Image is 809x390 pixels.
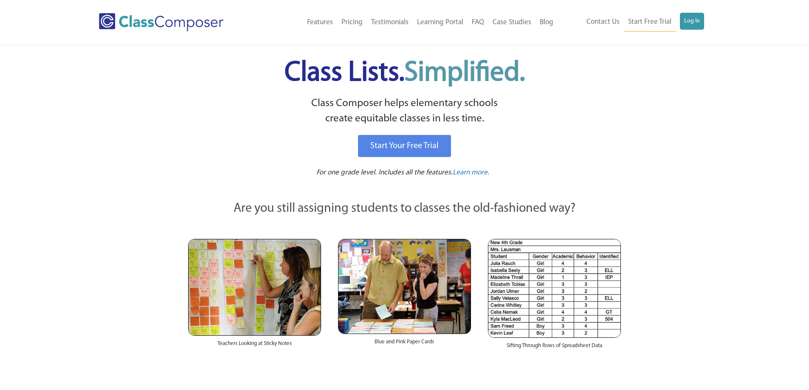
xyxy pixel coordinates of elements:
a: Features [303,13,337,32]
div: Sifting Through Rows of Spreadsheet Data [488,338,621,358]
img: Spreadsheets [488,239,621,338]
span: Learn more. [453,169,489,176]
img: Blue and Pink Paper Cards [338,239,471,334]
span: Simplified. [404,59,525,87]
span: Start Your Free Trial [370,142,439,150]
span: Class Lists. [285,59,525,87]
a: Learning Portal [413,13,468,32]
nav: Header Menu [558,13,704,32]
p: Class Composer helps elementary schools create equitable classes in less time. [187,96,623,127]
div: Teachers Looking at Sticky Notes [188,336,321,356]
a: Learn more. [453,168,489,178]
a: Testimonials [367,13,413,32]
a: FAQ [468,13,488,32]
nav: Header Menu [258,13,558,32]
p: Are you still assigning students to classes the old-fashioned way? [188,199,621,218]
a: Contact Us [582,13,624,31]
a: Blog [536,13,558,32]
a: Log In [680,13,704,30]
a: Start Your Free Trial [358,135,451,157]
a: Pricing [337,13,367,32]
a: Start Free Trial [624,13,676,32]
a: Case Studies [488,13,536,32]
img: Class Composer [99,13,223,31]
span: For one grade level. Includes all the features. [316,169,453,176]
div: Blue and Pink Paper Cards [338,334,471,354]
img: Teachers Looking at Sticky Notes [188,239,321,336]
